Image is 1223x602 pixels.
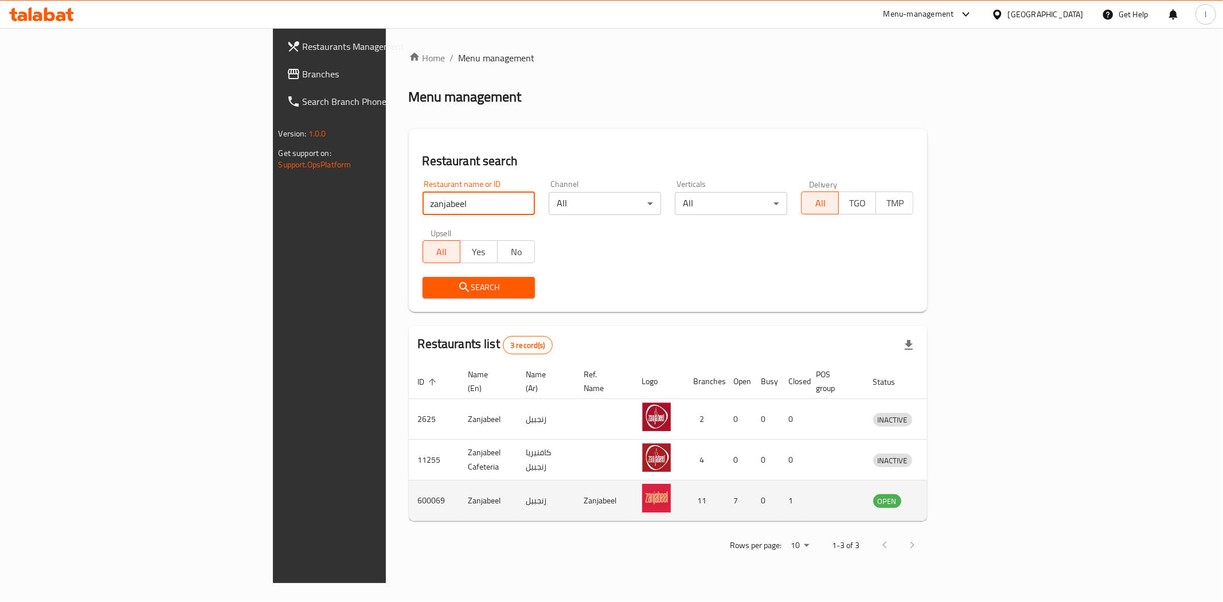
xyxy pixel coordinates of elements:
label: Delivery [809,180,838,188]
button: All [801,191,839,214]
td: 11 [685,480,725,521]
span: ID [418,375,440,389]
button: No [497,240,535,263]
span: Ref. Name [584,368,619,395]
span: Version: [279,126,307,141]
span: TGO [843,195,872,212]
span: I [1205,8,1206,21]
label: Upsell [431,229,452,237]
span: Search Branch Phone [303,95,468,108]
span: Branches [303,67,468,81]
td: Zanjabeel Cafeteria [459,440,517,480]
span: Name (En) [468,368,503,395]
td: 0 [780,440,807,480]
nav: breadcrumb [409,51,928,65]
span: Search [432,280,526,295]
th: Logo [633,364,685,399]
span: Restaurants Management [303,40,468,53]
span: Get support on: [279,146,331,161]
span: No [502,244,530,260]
span: Status [873,375,911,389]
img: Zanjabeel [642,402,671,431]
td: 4 [685,440,725,480]
button: TGO [838,191,876,214]
button: All [423,240,460,263]
span: INACTIVE [873,454,912,467]
h2: Menu management [409,88,522,106]
td: 0 [780,399,807,440]
th: Branches [685,364,725,399]
th: Action [926,364,966,399]
div: Export file [895,331,923,359]
div: Total records count [503,336,553,354]
td: 0 [752,399,780,440]
th: Busy [752,364,780,399]
h2: Restaurants list [418,335,553,354]
div: All [549,192,661,215]
td: 0 [725,399,752,440]
input: Search for restaurant name or ID.. [423,192,535,215]
a: Branches [278,60,477,88]
button: Yes [460,240,498,263]
span: OPEN [873,495,901,508]
th: Closed [780,364,807,399]
div: All [675,192,787,215]
td: Zanjabeel [575,480,633,521]
td: زنجبيل [517,480,575,521]
div: Menu-management [884,7,954,21]
img: Zanjabeel [642,484,671,513]
td: 2 [685,399,725,440]
div: Rows per page: [786,537,814,554]
button: Search [423,277,535,298]
p: Rows per page: [730,538,782,553]
div: [GEOGRAPHIC_DATA] [1008,8,1084,21]
img: Zanjabeel Cafeteria [642,443,671,472]
td: 1 [780,480,807,521]
span: All [806,195,834,212]
a: Search Branch Phone [278,88,477,115]
td: 0 [725,440,752,480]
span: INACTIVE [873,413,912,427]
span: Yes [465,244,493,260]
span: All [428,244,456,260]
a: Support.OpsPlatform [279,157,351,172]
td: 7 [725,480,752,521]
table: enhanced table [409,364,966,521]
span: Name (Ar) [526,368,561,395]
th: Open [725,364,752,399]
h2: Restaurant search [423,153,914,170]
td: زنجبيل [517,399,575,440]
span: 1.0.0 [308,126,326,141]
span: TMP [881,195,909,212]
span: Menu management [459,51,535,65]
td: 0 [752,440,780,480]
div: OPEN [873,494,901,508]
td: Zanjabeel [459,480,517,521]
a: Restaurants Management [278,33,477,60]
td: كافنيريا زنجبيل [517,440,575,480]
p: 1-3 of 3 [832,538,859,553]
span: 3 record(s) [503,340,552,351]
td: Zanjabeel [459,399,517,440]
td: 0 [752,480,780,521]
button: TMP [876,191,913,214]
span: POS group [816,368,850,395]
